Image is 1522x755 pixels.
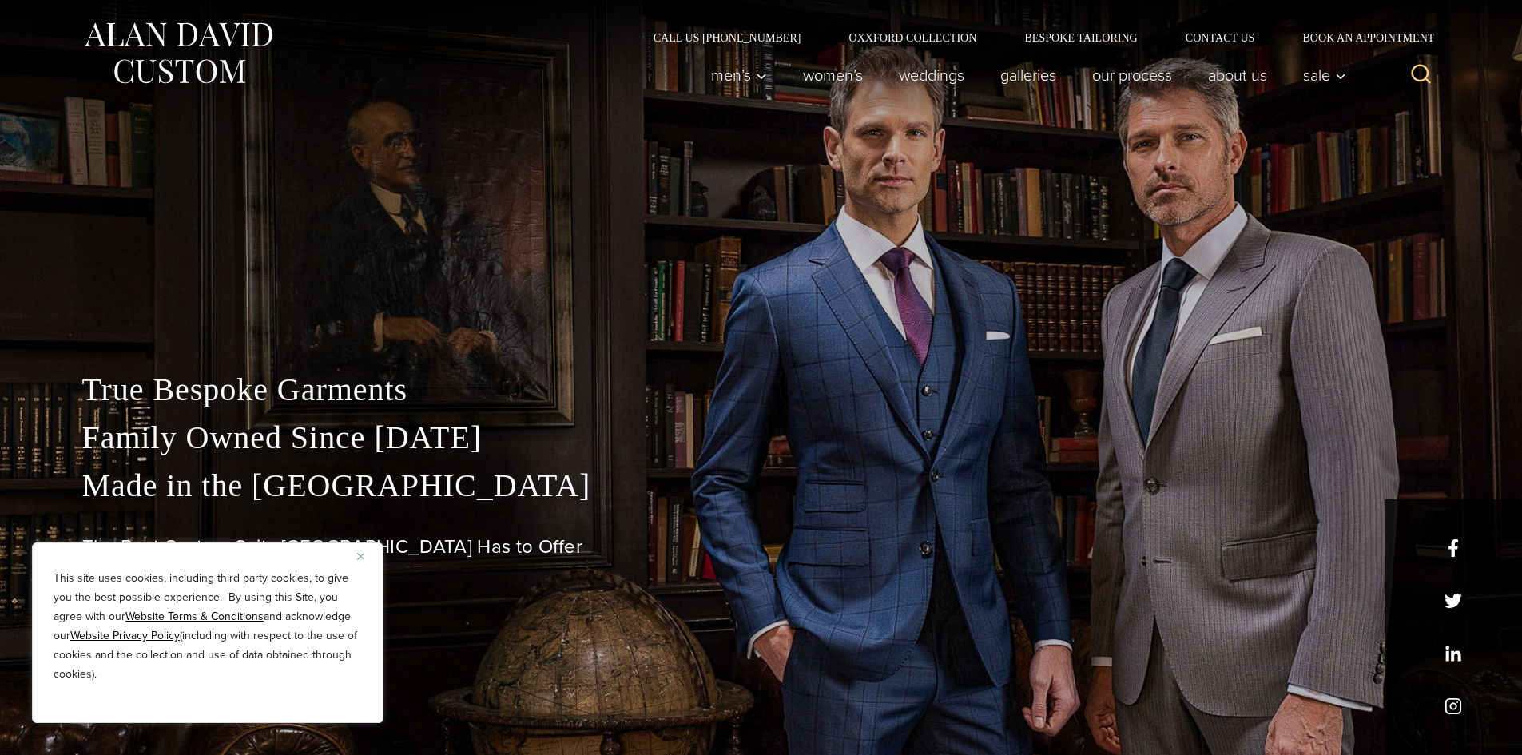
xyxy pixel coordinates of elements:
a: Website Terms & Conditions [125,608,264,625]
button: Close [357,546,376,566]
a: Galleries [982,59,1074,91]
button: View Search Form [1402,56,1441,94]
a: Website Privacy Policy [70,627,180,644]
span: Sale [1303,67,1346,83]
a: Call Us [PHONE_NUMBER] [630,32,825,43]
img: Alan David Custom [82,18,274,89]
a: Oxxford Collection [825,32,1000,43]
nav: Secondary Navigation [630,32,1441,43]
span: Men’s [711,67,767,83]
h1: The Best Custom Suits [GEOGRAPHIC_DATA] Has to Offer [82,535,1441,558]
p: True Bespoke Garments Family Owned Since [DATE] Made in the [GEOGRAPHIC_DATA] [82,366,1441,510]
a: Bespoke Tailoring [1000,32,1161,43]
a: About Us [1190,59,1285,91]
img: Close [357,553,364,560]
a: Women’s [785,59,880,91]
nav: Primary Navigation [693,59,1354,91]
a: weddings [880,59,982,91]
a: Contact Us [1162,32,1279,43]
a: Book an Appointment [1278,32,1440,43]
p: This site uses cookies, including third party cookies, to give you the best possible experience. ... [54,569,362,684]
a: Our Process [1074,59,1190,91]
